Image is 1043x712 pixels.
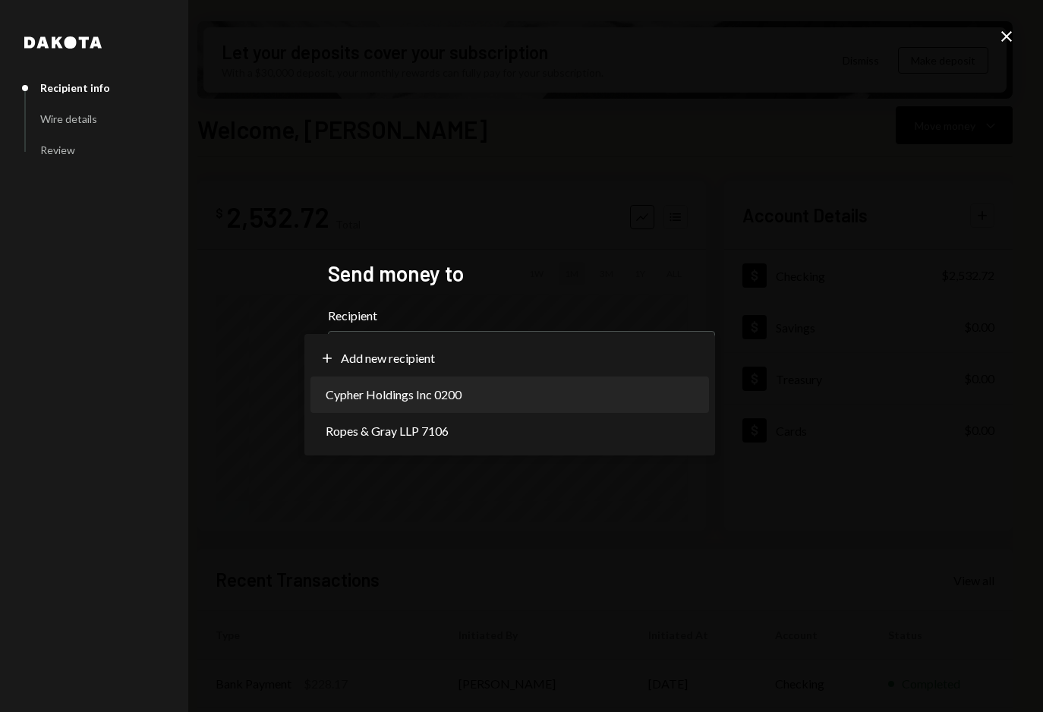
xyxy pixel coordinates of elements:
[341,349,435,367] span: Add new recipient
[328,259,715,288] h2: Send money to
[40,143,75,156] div: Review
[40,81,110,94] div: Recipient info
[40,112,97,125] div: Wire details
[328,307,715,325] label: Recipient
[326,422,449,440] span: Ropes & Gray LLP 7106
[326,386,462,404] span: Cypher Holdings Inc 0200
[328,331,715,373] button: Recipient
